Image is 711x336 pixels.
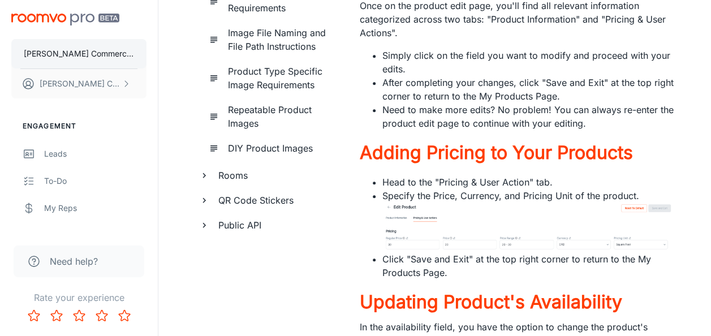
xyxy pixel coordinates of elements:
[44,175,146,187] div: To-do
[24,48,134,60] p: [PERSON_NAME] Commercial Flooring
[228,26,333,53] h6: Image File Naming and File Path Instructions
[218,169,333,182] h6: Rooms
[218,218,333,232] h6: Public API
[11,39,146,68] button: [PERSON_NAME] Commercial Flooring
[44,148,146,160] div: Leads
[68,304,91,327] button: Rate 3 star
[91,304,113,327] button: Rate 4 star
[228,64,333,92] h6: Product Type Specific Image Requirements
[228,141,333,155] h6: DIY Product Images
[40,77,119,90] p: [PERSON_NAME] Cloud
[382,76,675,103] li: After completing your changes, click "Save and Exit" at the top right corner to return to the My ...
[44,202,146,214] div: My Reps
[382,189,675,252] li: Specify the Price, Currency, and Pricing Unit of the product.
[11,14,119,25] img: Roomvo PRO Beta
[382,252,675,279] li: Click "Save and Exit" at the top right corner to return to the My Products Page.
[9,291,149,304] p: Rate your experience
[23,304,45,327] button: Rate 1 star
[45,304,68,327] button: Rate 2 star
[382,103,675,130] li: Need to make more edits? No problem! You can always re-enter the product edit page to continue wi...
[382,49,675,76] li: Simply click on the field you want to modify and proceed with your edits.
[360,139,675,166] a: Adding Pricing to Your Products
[382,203,675,252] img: Edit Product Pricing Tab
[360,288,675,316] a: Updating Product's Availability
[218,193,333,207] h6: QR Code Stickers
[113,304,136,327] button: Rate 5 star
[228,103,333,130] h6: Repeatable Product Images
[50,255,98,268] span: Need help?
[382,175,675,189] li: Head to the "Pricing & User Action" tab.
[11,69,146,98] button: [PERSON_NAME] Cloud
